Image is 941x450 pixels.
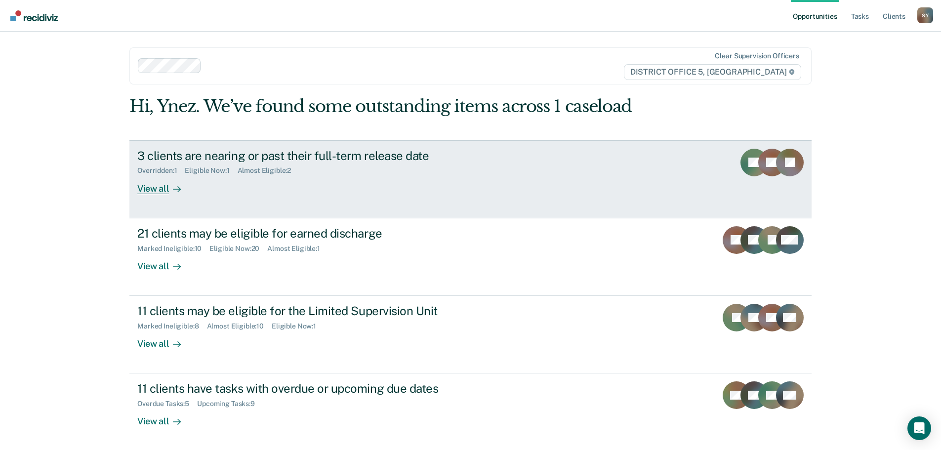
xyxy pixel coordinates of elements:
[207,322,272,330] div: Almost Eligible : 10
[137,408,193,427] div: View all
[917,7,933,23] button: Profile dropdown button
[907,416,931,440] div: Open Intercom Messenger
[137,166,185,175] div: Overridden : 1
[137,175,193,194] div: View all
[137,400,197,408] div: Overdue Tasks : 5
[197,400,263,408] div: Upcoming Tasks : 9
[137,226,484,241] div: 21 clients may be eligible for earned discharge
[272,322,324,330] div: Eligible Now : 1
[137,252,193,272] div: View all
[137,330,193,350] div: View all
[185,166,237,175] div: Eligible Now : 1
[917,7,933,23] div: S Y
[129,218,812,296] a: 21 clients may be eligible for earned dischargeMarked Ineligible:10Eligible Now:20Almost Eligible...
[209,245,267,253] div: Eligible Now : 20
[129,296,812,373] a: 11 clients may be eligible for the Limited Supervision UnitMarked Ineligible:8Almost Eligible:10E...
[129,140,812,218] a: 3 clients are nearing or past their full-term release dateOverridden:1Eligible Now:1Almost Eligib...
[624,64,801,80] span: DISTRICT OFFICE 5, [GEOGRAPHIC_DATA]
[137,304,484,318] div: 11 clients may be eligible for the Limited Supervision Unit
[137,381,484,396] div: 11 clients have tasks with overdue or upcoming due dates
[129,96,675,117] div: Hi, Ynez. We’ve found some outstanding items across 1 caseload
[10,10,58,21] img: Recidiviz
[137,245,209,253] div: Marked Ineligible : 10
[715,52,799,60] div: Clear supervision officers
[238,166,299,175] div: Almost Eligible : 2
[267,245,328,253] div: Almost Eligible : 1
[137,322,206,330] div: Marked Ineligible : 8
[137,149,484,163] div: 3 clients are nearing or past their full-term release date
